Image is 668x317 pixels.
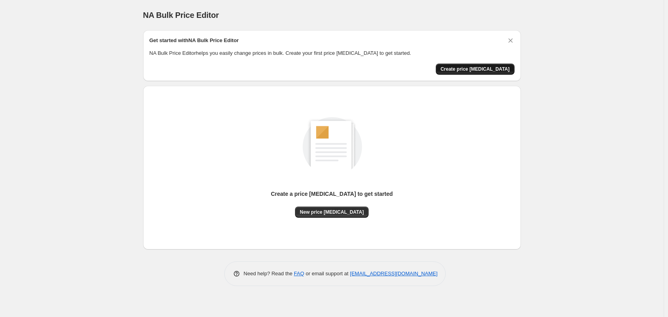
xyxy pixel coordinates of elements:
[295,207,369,218] button: New price [MEDICAL_DATA]
[350,271,437,276] a: [EMAIL_ADDRESS][DOMAIN_NAME]
[304,271,350,276] span: or email support at
[143,11,219,19] span: NA Bulk Price Editor
[507,37,515,44] button: Dismiss card
[150,49,515,57] p: NA Bulk Price Editor helps you easily change prices in bulk. Create your first price [MEDICAL_DAT...
[300,209,364,215] span: New price [MEDICAL_DATA]
[271,190,393,198] p: Create a price [MEDICAL_DATA] to get started
[441,66,510,72] span: Create price [MEDICAL_DATA]
[244,271,294,276] span: Need help? Read the
[294,271,304,276] a: FAQ
[150,37,239,44] h2: Get started with NA Bulk Price Editor
[436,64,515,75] button: Create price change job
